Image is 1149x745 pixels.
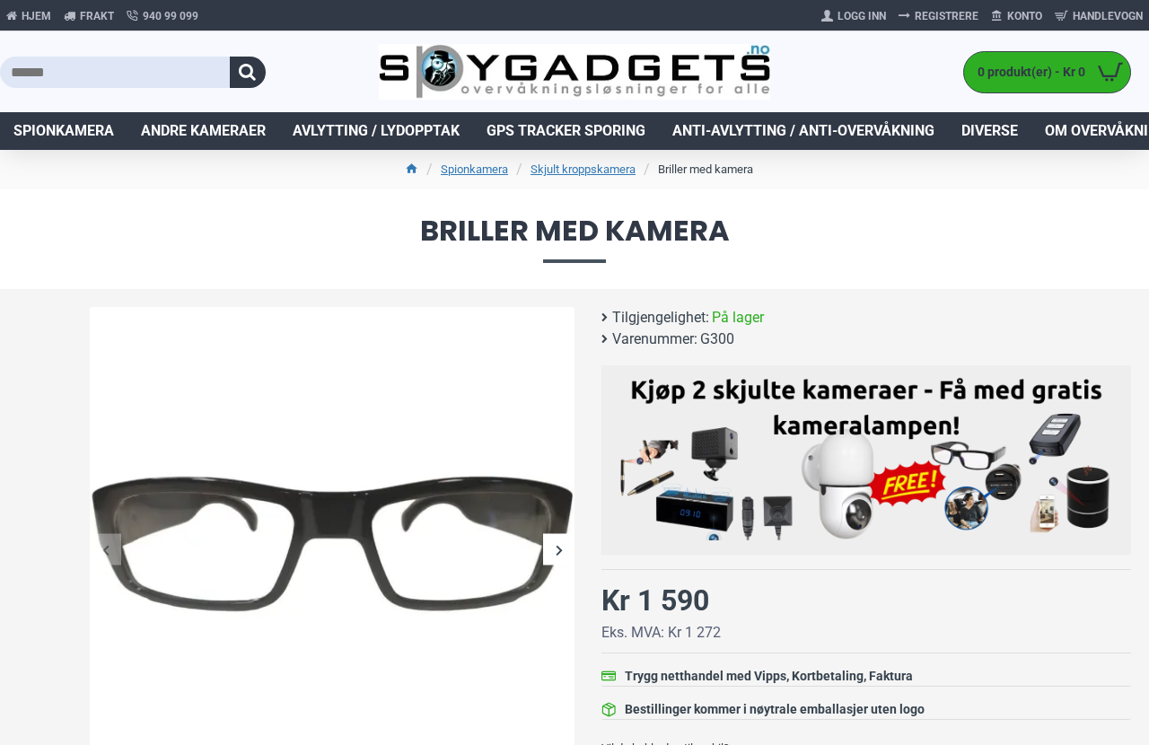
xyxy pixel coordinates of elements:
[615,374,1118,540] img: Kjøp 2 skjulte kameraer – Få med gratis kameralampe!
[1048,2,1149,31] a: Handlevogn
[915,8,978,24] span: Registrere
[815,2,892,31] a: Logg Inn
[473,112,659,150] a: GPS Tracker Sporing
[143,8,198,24] span: 940 99 099
[22,8,51,24] span: Hjem
[127,112,279,150] a: Andre kameraer
[1007,8,1042,24] span: Konto
[612,307,709,329] b: Tilgjengelighet:
[379,44,769,101] img: SpyGadgets.no
[1073,8,1143,24] span: Handlevogn
[985,2,1048,31] a: Konto
[293,120,460,142] span: Avlytting / Lydopptak
[625,667,913,686] div: Trygg netthandel med Vipps, Kortbetaling, Faktura
[441,161,508,179] a: Spionkamera
[80,8,114,24] span: Frakt
[961,120,1018,142] span: Diverse
[487,120,645,142] span: GPS Tracker Sporing
[279,112,473,150] a: Avlytting / Lydopptak
[712,307,764,329] span: På lager
[659,112,948,150] a: Anti-avlytting / Anti-overvåkning
[672,120,934,142] span: Anti-avlytting / Anti-overvåkning
[625,700,925,719] div: Bestillinger kommer i nøytrale emballasjer uten logo
[18,216,1131,262] span: Briller med kamera
[141,120,266,142] span: Andre kameraer
[531,161,636,179] a: Skjult kroppskamera
[892,2,985,31] a: Registrere
[964,63,1090,82] span: 0 produkt(er) - Kr 0
[601,579,709,622] div: Kr 1 590
[543,534,574,565] div: Next slide
[700,329,734,350] span: G300
[13,120,114,142] span: Spionkamera
[838,8,886,24] span: Logg Inn
[964,52,1130,92] a: 0 produkt(er) - Kr 0
[612,329,697,350] b: Varenummer:
[90,534,121,565] div: Previous slide
[948,112,1031,150] a: Diverse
